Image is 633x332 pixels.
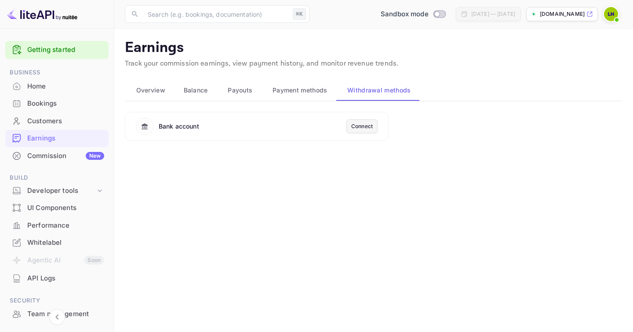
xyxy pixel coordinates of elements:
a: CommissionNew [5,148,109,164]
a: Earnings [5,130,109,146]
p: [DOMAIN_NAME] [540,10,585,18]
div: Connect [351,122,373,130]
div: Switch to Production mode [377,9,449,19]
div: Bookings [5,95,109,112]
div: Whitelabel [5,234,109,251]
span: Sandbox mode [381,9,429,19]
div: New [86,152,104,160]
a: Getting started [27,45,104,55]
span: Payment methods [273,85,327,96]
img: LiteAPI logo [7,7,77,21]
div: API Logs [5,270,109,287]
div: Home [5,78,109,95]
div: Team management [5,306,109,323]
div: Customers [5,113,109,130]
a: Bookings [5,95,109,111]
span: Overview [136,85,165,96]
p: Track your commission earnings, view payment history, and monitor revenue trends. [125,59,622,69]
div: Customers [27,116,104,126]
span: Build [5,173,109,183]
div: UI Components [27,203,104,213]
div: UI Components [5,199,109,217]
a: Home [5,78,109,94]
div: Home [27,81,104,92]
span: Security [5,296,109,306]
div: Bank account [159,122,199,131]
a: Performance [5,217,109,233]
div: Performance [27,221,104,231]
span: Business [5,68,109,77]
button: Collapse navigation [49,309,65,325]
a: API Logs [5,270,109,286]
a: UI Components [5,199,109,216]
a: Customers [5,113,109,129]
p: Earnings [125,39,622,57]
img: Luke Henson [604,7,618,21]
div: Commission [27,151,104,161]
div: Earnings [27,133,104,144]
div: Whitelabel [27,238,104,248]
a: Team management [5,306,109,322]
div: ⌘K [293,8,306,20]
div: API Logs [27,273,104,284]
div: scrollable auto tabs example [125,80,622,101]
div: Developer tools [27,186,95,196]
div: Earnings [5,130,109,147]
span: Withdrawal methods [347,85,411,96]
div: Performance [5,217,109,234]
div: Bookings [27,99,104,109]
span: Balance [184,85,208,96]
span: Payouts [228,85,252,96]
div: Developer tools [5,183,109,199]
div: Getting started [5,41,109,59]
input: Search (e.g. bookings, documentation) [142,5,289,23]
div: Team management [27,309,104,319]
div: [DATE] — [DATE] [471,10,515,18]
a: Whitelabel [5,234,109,251]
